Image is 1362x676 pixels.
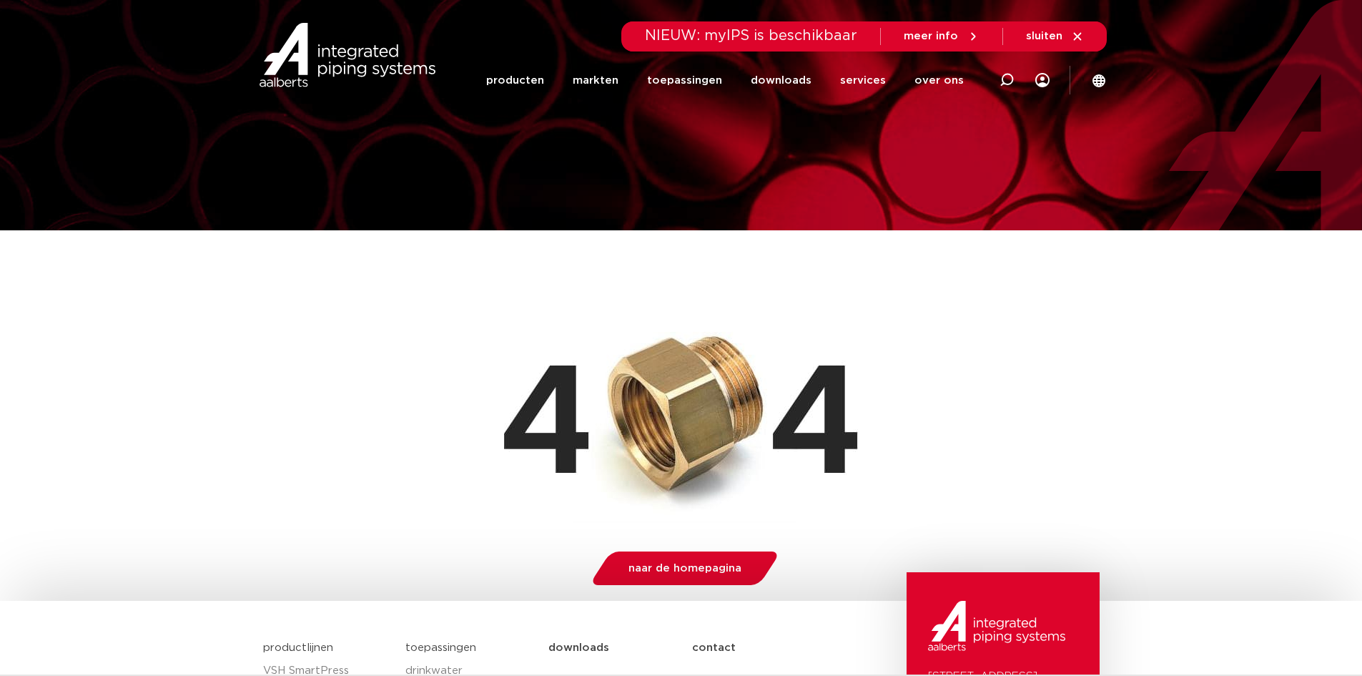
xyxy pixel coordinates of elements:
a: toepassingen [405,642,476,653]
a: contact [692,630,836,666]
a: naar de homepagina [588,552,781,585]
a: downloads [751,52,811,109]
a: producten [486,52,544,109]
a: markten [573,52,618,109]
span: meer info [904,31,958,41]
span: NIEUW: myIPS is beschikbaar [645,29,857,43]
a: services [840,52,886,109]
span: naar de homepagina [628,563,741,574]
h1: Pagina niet gevonden [263,237,1100,283]
a: toepassingen [647,52,722,109]
a: meer info [904,30,979,43]
a: downloads [548,630,692,666]
span: sluiten [1026,31,1062,41]
a: sluiten [1026,30,1084,43]
a: over ons [914,52,964,109]
a: productlijnen [263,642,333,653]
nav: Menu [486,52,964,109]
div: my IPS [1035,52,1050,109]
